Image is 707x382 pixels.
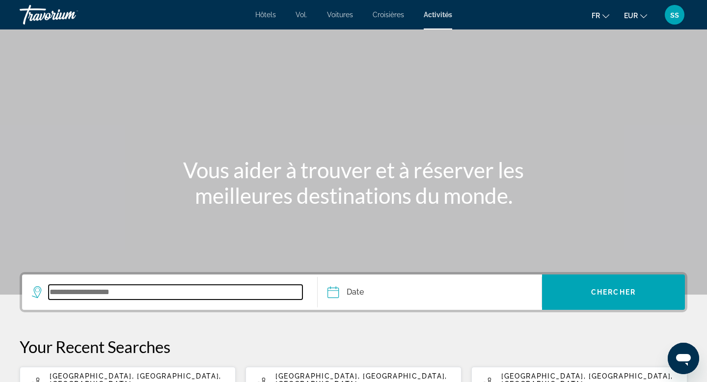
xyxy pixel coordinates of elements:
[327,274,542,310] button: Date
[670,9,679,20] font: ss
[22,274,685,310] div: Search widget
[20,337,687,356] p: Your Recent Searches
[255,11,276,19] a: Hôtels
[424,11,452,19] a: Activités
[327,11,353,19] a: Voitures
[592,12,600,20] font: fr
[592,8,609,23] button: Changer de langue
[542,274,685,310] button: Chercher
[662,4,687,25] button: Menu utilisateur
[20,2,118,27] a: Travorium
[591,288,636,296] span: Chercher
[624,8,647,23] button: Changer de devise
[624,12,638,20] font: EUR
[373,11,404,19] a: Croisières
[296,11,307,19] a: Vol.
[668,343,699,374] iframe: Bouton de lancement de la fenêtre de messagerie
[169,157,538,208] h1: Vous aider à trouver et à réserver les meilleures destinations du monde.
